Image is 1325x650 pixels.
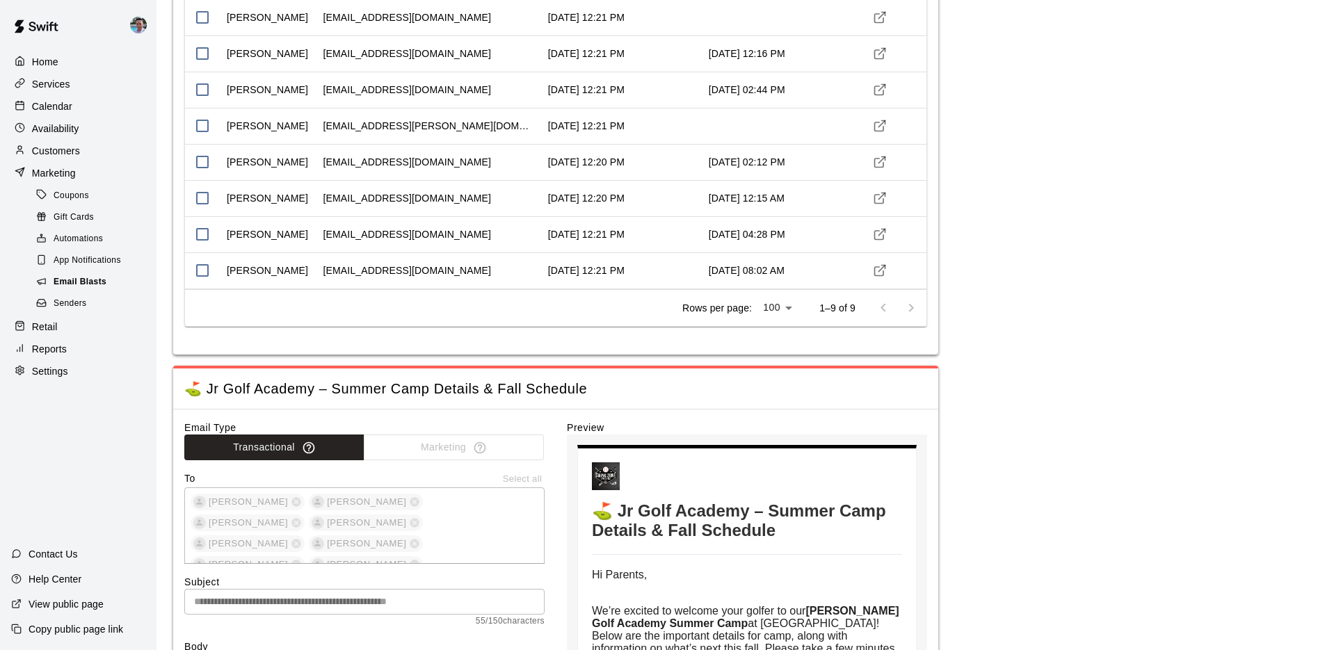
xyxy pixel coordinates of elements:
img: Swing Zone Sports Hub [592,462,620,490]
a: Visit customer profile [869,188,890,209]
span: Automations [54,232,103,246]
div: 2025/08/16 12:21 PM [548,47,625,60]
div: feerst2019@gmail.com [323,227,491,241]
a: App Notifications [33,250,156,272]
a: Retail [11,316,145,337]
div: 2025/08/16 12:20 PM [548,155,625,169]
label: Subject [184,575,545,589]
a: Customers [11,140,145,161]
span: Hi Parents, [592,569,647,580]
a: Visit customer profile [869,152,890,172]
div: Email Blasts [33,273,151,292]
div: Heather Jonczak [227,263,308,277]
div: Senders [33,294,151,314]
div: Nicole Kaplan [227,119,308,133]
div: Ryan Goehring [127,11,156,39]
a: Email Blasts [33,272,156,293]
div: Coupons [33,186,151,206]
div: 2025/08/16 02:12 PM [709,155,785,169]
div: Gift Cards [33,208,151,227]
a: Automations [33,229,156,250]
a: Senders [33,293,156,315]
span: Email Blasts [54,275,106,289]
div: Carson Baldwin [227,47,308,60]
a: Marketing [11,163,145,184]
p: Calendar [32,99,72,113]
div: 2025/08/16 12:21 PM [548,83,625,97]
a: Visit customer profile [869,115,890,136]
a: Coupons [33,185,156,206]
p: View public page [29,597,104,611]
label: Preview [567,421,927,434]
div: 2025/08/16 12:21 PM [548,10,625,24]
div: 2025/08/19 12:16 PM [709,47,785,60]
span: 55 / 150 characters [184,615,545,628]
p: Copy public page link [29,622,123,636]
div: Shaily Garzone [227,83,308,97]
p: Rows per page: [682,301,752,315]
div: 2025/08/19 08:02 AM [709,263,785,277]
strong: [PERSON_NAME] Golf Academy Summer Camp [592,605,902,629]
label: To [184,471,195,487]
div: Ashley Emerick [227,155,308,169]
a: Visit customer profile [869,43,890,64]
div: carsondbaldwin@gmail.com [323,47,491,60]
p: Contact Us [29,547,78,561]
p: Settings [32,364,68,378]
a: Availability [11,118,145,139]
p: Home [32,55,58,69]
span: App Notifications [54,254,121,268]
span: Senders [54,297,87,311]
a: Reports [11,339,145,359]
span: We’re excited to welcome your golfer to our [592,605,805,617]
label: Email Type [184,421,545,434]
a: Visit customer profile [869,260,890,281]
a: Visit customer profile [869,79,890,100]
a: Visit customer profile [869,7,890,28]
p: Availability [32,122,79,136]
div: 2025/08/16 12:20 PM [548,191,625,205]
span: Gift Cards [54,211,94,225]
img: Ryan Goehring [130,17,147,33]
span: Coupons [54,189,89,203]
h1: ⛳ Jr Golf Academy – Summer Camp Details & Fall Schedule [592,501,902,540]
div: Lisa Feerst [227,227,308,241]
div: 2025/08/17 12:15 AM [709,191,785,205]
a: Visit customer profile [869,224,890,245]
p: Services [32,77,70,91]
p: 1–9 of 9 [819,301,856,315]
div: valhaney709@gmail.com [323,83,491,97]
div: 2025/08/16 12:21 PM [548,119,625,133]
div: Camille Arcuri [227,10,308,24]
div: nl-schluep@hotmail.com [323,119,534,133]
div: hmjonczak@gmail.com [323,263,491,277]
div: ashem28713@gmail.com [323,155,491,169]
span: ⛳ Jr Golf Academy – Summer Camp Details & Fall Schedule [184,380,927,398]
p: Retail [32,320,58,334]
div: 2025/08/19 02:44 PM [709,83,785,97]
p: Customers [32,144,80,158]
div: Services [11,74,145,95]
p: Help Center [29,572,81,586]
div: 2025/08/16 12:21 PM [548,227,625,241]
a: Home [11,51,145,72]
div: Automations [33,229,151,249]
a: Calendar [11,96,145,117]
a: Gift Cards [33,206,156,228]
div: Alexandra Berger [227,191,308,205]
div: App Notifications [33,251,151,270]
div: 100 [757,298,797,318]
div: aberger0729@gmail.com [323,191,491,205]
div: mille01ck@yahoo.com [323,10,491,24]
div: 2025/08/18 04:28 PM [709,227,785,241]
p: Reports [32,342,67,356]
p: Marketing [32,166,76,180]
div: Settings [11,361,145,382]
